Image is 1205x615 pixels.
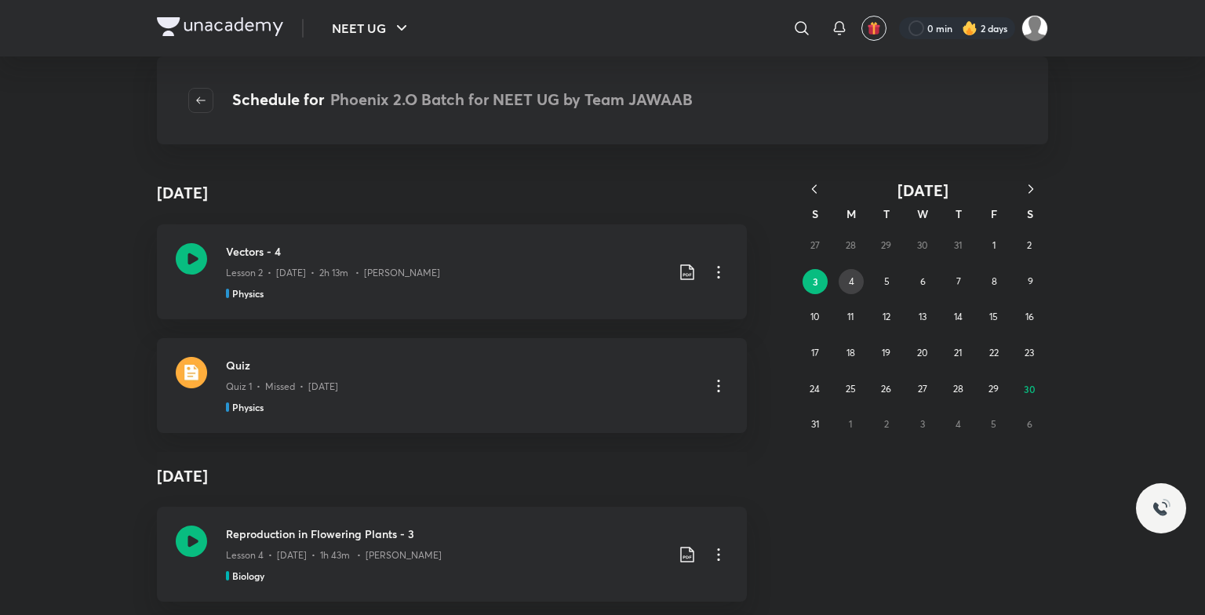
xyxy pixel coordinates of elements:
[1025,347,1034,358] abbr: August 23, 2025
[917,206,928,221] abbr: Wednesday
[176,357,207,388] img: quiz
[897,180,948,201] span: [DATE]
[157,181,208,205] h4: [DATE]
[992,275,997,287] abbr: August 8, 2025
[226,548,442,562] p: Lesson 4 • [DATE] • 1h 43m • [PERSON_NAME]
[954,347,962,358] abbr: August 21, 2025
[883,311,890,322] abbr: August 12, 2025
[981,233,1007,258] button: August 1, 2025
[847,311,854,322] abbr: August 11, 2025
[810,311,819,322] abbr: August 10, 2025
[838,340,863,366] button: August 18, 2025
[874,340,899,366] button: August 19, 2025
[157,224,747,319] a: Vectors - 4Lesson 2 • [DATE] • 2h 13m • [PERSON_NAME]Physics
[989,347,999,358] abbr: August 22, 2025
[803,340,828,366] button: August 17, 2025
[838,304,863,329] button: August 11, 2025
[918,383,927,395] abbr: August 27, 2025
[157,17,283,36] img: Company Logo
[157,17,283,40] a: Company Logo
[232,286,264,300] h5: Physics
[803,269,828,294] button: August 3, 2025
[232,569,264,583] h5: Biology
[832,180,1014,200] button: [DATE]
[846,206,856,221] abbr: Monday
[946,269,971,294] button: August 7, 2025
[1025,311,1034,322] abbr: August 16, 2025
[874,304,899,329] button: August 12, 2025
[839,269,864,294] button: August 4, 2025
[917,347,927,358] abbr: August 20, 2025
[1027,239,1032,251] abbr: August 2, 2025
[1152,499,1170,518] img: ttu
[988,383,999,395] abbr: August 29, 2025
[226,526,665,542] h3: Reproduction in Flowering Plants - 3
[811,347,819,358] abbr: August 17, 2025
[226,266,440,280] p: Lesson 2 • [DATE] • 2h 13m • [PERSON_NAME]
[954,311,963,322] abbr: August 14, 2025
[882,347,890,358] abbr: August 19, 2025
[1017,340,1042,366] button: August 23, 2025
[322,13,420,44] button: NEET UG
[811,418,819,430] abbr: August 31, 2025
[981,304,1007,329] button: August 15, 2025
[962,20,977,36] img: streak
[846,383,856,395] abbr: August 25, 2025
[226,357,697,373] h3: Quiz
[1028,275,1033,287] abbr: August 9, 2025
[1017,304,1042,329] button: August 16, 2025
[981,340,1007,366] button: August 22, 2025
[849,275,854,287] abbr: August 4, 2025
[910,304,935,329] button: August 13, 2025
[226,243,665,260] h3: Vectors - 4
[874,377,899,402] button: August 26, 2025
[945,377,970,402] button: August 28, 2025
[1024,383,1036,395] abbr: August 30, 2025
[875,269,900,294] button: August 5, 2025
[861,16,886,41] button: avatar
[846,347,855,358] abbr: August 18, 2025
[1027,206,1033,221] abbr: Saturday
[157,452,747,500] h4: [DATE]
[953,383,963,395] abbr: August 28, 2025
[232,88,693,113] h4: Schedule for
[981,377,1007,402] button: August 29, 2025
[157,338,747,433] a: quizQuizQuiz 1 • Missed • [DATE]Physics
[813,275,818,288] abbr: August 3, 2025
[803,412,828,437] button: August 31, 2025
[992,239,996,251] abbr: August 1, 2025
[884,275,890,287] abbr: August 5, 2025
[812,206,818,221] abbr: Sunday
[945,340,970,366] button: August 21, 2025
[803,377,828,402] button: August 24, 2025
[157,507,747,602] a: Reproduction in Flowering Plants - 3Lesson 4 • [DATE] • 1h 43m • [PERSON_NAME]Biology
[810,383,820,395] abbr: August 24, 2025
[867,21,881,35] img: avatar
[910,269,935,294] button: August 6, 2025
[1017,233,1042,258] button: August 2, 2025
[910,377,935,402] button: August 27, 2025
[838,377,863,402] button: August 25, 2025
[330,89,693,110] span: Phoenix 2.O Batch for NEET UG by Team JAWAAB
[1017,377,1042,402] button: August 30, 2025
[1021,15,1048,42] img: shruti gupta
[919,311,927,322] abbr: August 13, 2025
[945,304,970,329] button: August 14, 2025
[920,275,926,287] abbr: August 6, 2025
[1018,269,1043,294] button: August 9, 2025
[991,206,997,221] abbr: Friday
[956,275,961,287] abbr: August 7, 2025
[989,311,998,322] abbr: August 15, 2025
[803,304,828,329] button: August 10, 2025
[910,340,935,366] button: August 20, 2025
[226,380,338,394] p: Quiz 1 • Missed • [DATE]
[881,383,891,395] abbr: August 26, 2025
[982,269,1007,294] button: August 8, 2025
[883,206,890,221] abbr: Tuesday
[232,400,264,414] h5: Physics
[956,206,962,221] abbr: Thursday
